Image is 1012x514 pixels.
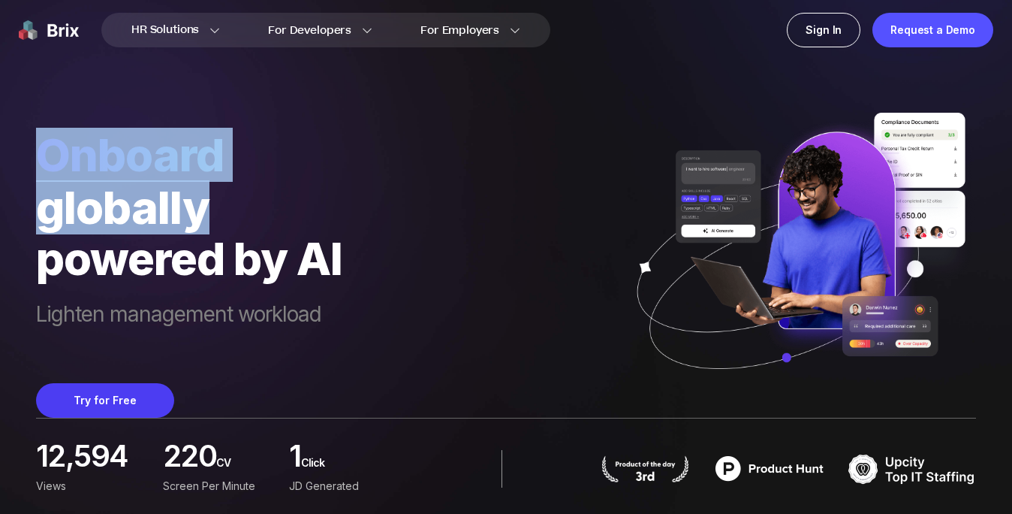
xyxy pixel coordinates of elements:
[36,182,342,233] div: globally
[216,451,277,483] span: CV
[36,302,342,353] span: Lighten management workload
[301,451,404,483] span: Click
[289,443,300,475] span: 1
[36,383,174,418] button: Try for Free
[36,233,342,284] div: powered by AI
[131,18,199,42] span: HR Solutions
[268,23,351,38] span: For Developers
[420,23,499,38] span: For Employers
[289,478,404,494] div: JD Generated
[600,455,691,482] img: product hunt badge
[787,13,860,47] a: Sign In
[618,113,976,401] img: ai generate
[706,450,833,488] img: product hunt badge
[36,128,342,182] span: Onboard
[848,450,976,488] img: TOP IT STAFFING
[36,478,151,494] div: Views
[163,443,216,475] span: 220
[163,478,278,494] div: screen per minute
[872,13,993,47] a: Request a Demo
[36,443,127,468] span: 12,594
